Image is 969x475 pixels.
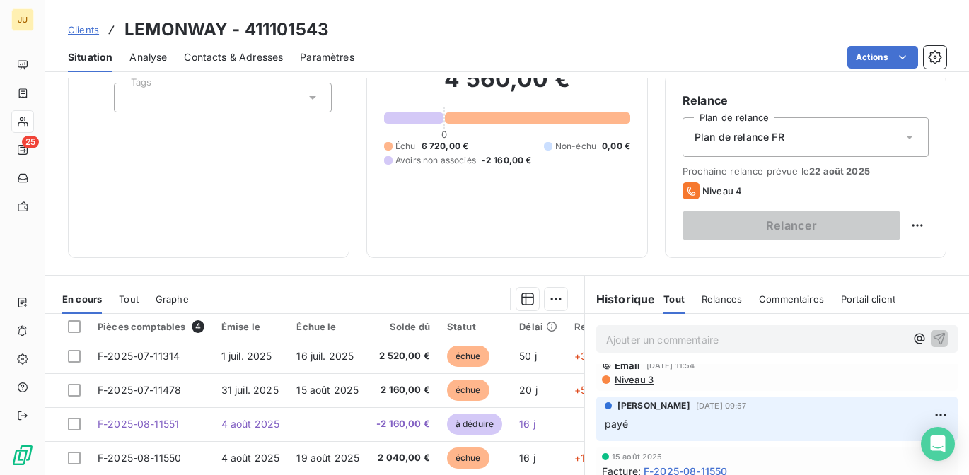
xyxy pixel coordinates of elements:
[221,321,280,332] div: Émise le
[921,427,955,461] div: Open Intercom Messenger
[574,321,620,332] div: Retard
[585,291,656,307] h6: Historique
[126,91,137,104] input: Ajouter une valeur
[447,346,489,367] span: échue
[98,320,204,333] div: Pièces comptables
[612,452,663,461] span: 15 août 2025
[11,8,34,31] div: JU
[683,92,929,109] h6: Relance
[221,452,280,464] span: 4 août 2025
[376,417,430,431] span: -2 160,00 €
[574,350,598,362] span: +35 j
[447,321,502,332] div: Statut
[68,23,99,37] a: Clients
[384,65,630,107] h2: 4 560,00 €
[482,154,532,167] span: -2 160,00 €
[615,360,641,371] span: Email
[695,130,784,144] span: Plan de relance FR
[847,46,918,69] button: Actions
[574,384,592,396] span: +5 j
[447,380,489,401] span: échue
[555,140,596,153] span: Non-échu
[124,17,329,42] h3: LEMONWAY - 411101543
[841,293,895,305] span: Portail client
[602,140,630,153] span: 0,00 €
[702,293,742,305] span: Relances
[68,50,112,64] span: Situation
[300,50,354,64] span: Paramètres
[296,350,354,362] span: 16 juil. 2025
[129,50,167,64] span: Analyse
[296,384,359,396] span: 15 août 2025
[422,140,469,153] span: 6 720,00 €
[663,293,685,305] span: Tout
[98,384,181,396] span: F-2025-07-11478
[646,361,695,370] span: [DATE] 11:54
[184,50,283,64] span: Contacts & Adresses
[605,418,629,430] span: payé
[683,165,929,177] span: Prochaine relance prévue le
[617,399,690,412] span: [PERSON_NAME]
[221,350,272,362] span: 1 juil. 2025
[809,165,870,177] span: 22 août 2025
[447,447,489,469] span: échue
[519,418,535,430] span: 16 j
[574,452,591,464] span: +1 j
[192,320,204,333] span: 4
[395,140,416,153] span: Échu
[376,321,430,332] div: Solde dû
[759,293,824,305] span: Commentaires
[156,293,189,305] span: Graphe
[683,211,900,240] button: Relancer
[519,384,538,396] span: 20 j
[296,452,359,464] span: 19 août 2025
[98,452,181,464] span: F-2025-08-11550
[376,451,430,465] span: 2 040,00 €
[11,139,33,161] a: 25
[519,350,537,362] span: 50 j
[68,24,99,35] span: Clients
[376,349,430,363] span: 2 520,00 €
[119,293,139,305] span: Tout
[62,293,102,305] span: En cours
[376,383,430,397] span: 2 160,00 €
[221,384,279,396] span: 31 juil. 2025
[696,401,747,410] span: [DATE] 09:57
[221,418,280,430] span: 4 août 2025
[98,350,180,362] span: F-2025-07-11314
[296,321,359,332] div: Échue le
[441,129,447,140] span: 0
[447,414,502,435] span: à déduire
[11,444,34,467] img: Logo LeanPay
[519,321,557,332] div: Délai
[98,418,179,430] span: F-2025-08-11551
[702,185,742,197] span: Niveau 4
[613,374,654,385] span: Niveau 3
[519,452,535,464] span: 16 j
[22,136,39,148] span: 25
[395,154,476,167] span: Avoirs non associés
